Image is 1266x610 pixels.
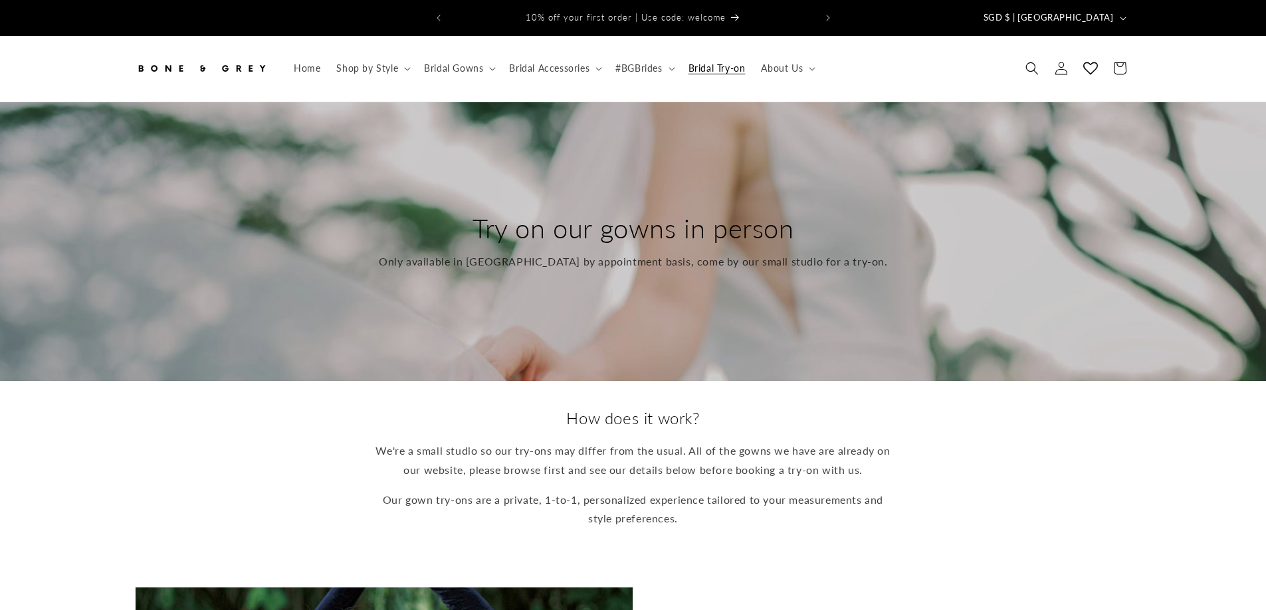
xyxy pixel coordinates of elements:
span: Bridal Gowns [424,62,483,74]
summary: About Us [753,54,821,82]
summary: Shop by Style [328,54,416,82]
p: Our gown try-ons are a private, 1-to-1, personalized experience tailored to your measurements and... [374,491,893,529]
a: Home [286,54,328,82]
span: #BGBrides [615,62,662,74]
button: SGD $ | [GEOGRAPHIC_DATA] [976,5,1132,31]
p: We're a small studio so our try-ons may differ from the usual. All of the gowns we have are alrea... [374,441,893,480]
span: Bridal Try-on [688,62,746,74]
span: Home [294,62,320,74]
span: SGD $ | [GEOGRAPHIC_DATA] [984,11,1114,25]
h2: Try on our gowns in person [379,211,888,246]
summary: Search [1017,54,1047,83]
summary: Bridal Gowns [416,54,501,82]
span: 10% off your first order | Use code: welcome [526,12,726,23]
span: Shop by Style [336,62,398,74]
a: Bridal Try-on [681,54,754,82]
span: About Us [761,62,803,74]
button: Previous announcement [424,5,453,31]
summary: Bridal Accessories [501,54,607,82]
p: Only available in [GEOGRAPHIC_DATA] by appointment basis, come by our small studio for a try-on. [379,252,888,271]
span: Bridal Accessories [509,62,589,74]
img: Bone and Grey Bridal [135,54,268,83]
h2: How does it work? [374,408,893,428]
button: Next announcement [813,5,843,31]
summary: #BGBrides [607,54,680,82]
a: Bone and Grey Bridal [130,49,272,88]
